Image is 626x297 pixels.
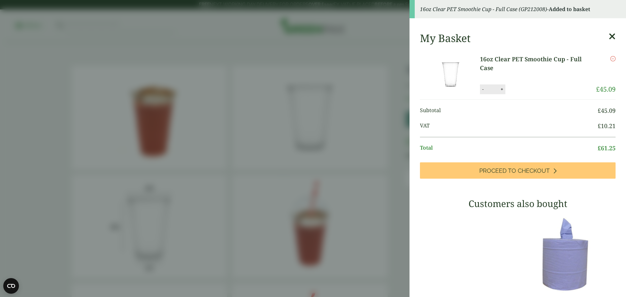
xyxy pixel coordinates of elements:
span: VAT [420,122,598,130]
a: Proceed to Checkout [420,162,616,179]
h2: My Basket [420,32,470,44]
bdi: 45.09 [596,85,616,94]
span: Total [420,144,598,153]
em: 16oz Clear PET Smoothie Cup - Full Case (GP212008) [420,6,547,13]
span: Subtotal [420,106,598,115]
span: £ [598,122,601,130]
span: £ [596,85,600,94]
button: Open CMP widget [3,278,19,294]
img: 3630017-2-Ply-Blue-Centre-Feed-104m [521,214,616,295]
button: - [480,86,485,92]
bdi: 61.25 [598,144,616,152]
bdi: 10.21 [598,122,616,130]
span: £ [598,107,601,114]
span: Proceed to Checkout [479,167,550,174]
a: 16oz Clear PET Smoothie Cup - Full Case [480,55,596,72]
span: £ [598,144,601,152]
strong: Added to basket [549,6,590,13]
bdi: 45.09 [598,107,616,114]
h3: Customers also bought [420,198,616,209]
button: + [499,86,505,92]
a: Remove this item [610,55,616,63]
img: 16oz Clear PET Smoothie Cup-Full Case of-0 [421,55,480,94]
